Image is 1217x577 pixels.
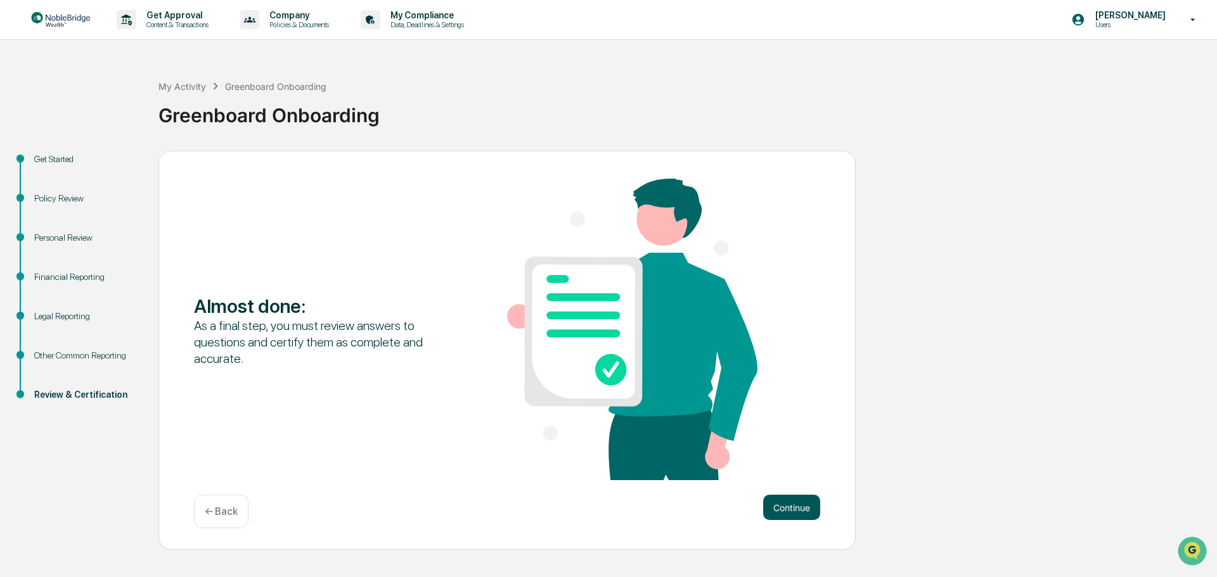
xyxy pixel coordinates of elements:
div: Greenboard Onboarding [225,81,326,92]
div: Legal Reporting [34,310,138,323]
p: Policies & Documents [259,20,335,29]
img: 1746055101610-c473b297-6a78-478c-a979-82029cc54cd1 [13,97,35,120]
a: 🖐️Preclearance [8,155,87,177]
span: Pylon [126,215,153,224]
div: As a final step, you must review answers to questions and certify them as complete and accurate. [194,317,444,367]
div: 🖐️ [13,161,23,171]
a: Powered byPylon [89,214,153,224]
div: 🗄️ [92,161,102,171]
div: Personal Review [34,231,138,244]
span: Preclearance [25,160,82,172]
img: Almost done [507,179,757,480]
div: We're available if you need us! [43,110,160,120]
p: [PERSON_NAME] [1085,10,1172,20]
div: Policy Review [34,192,138,205]
div: 🔎 [13,185,23,195]
div: My Activity [158,81,206,92]
button: Continue [763,495,820,520]
div: Greenboard Onboarding [158,94,1211,127]
p: Data, Deadlines & Settings [380,20,470,29]
div: Get Started [34,153,138,166]
p: Company [259,10,335,20]
span: Data Lookup [25,184,80,196]
a: 🗄️Attestations [87,155,162,177]
div: Other Common Reporting [34,349,138,362]
a: 🔎Data Lookup [8,179,85,201]
p: My Compliance [380,10,470,20]
p: How can we help? [13,27,231,47]
div: Financial Reporting [34,270,138,284]
p: ← Back [205,505,238,517]
p: Get Approval [136,10,215,20]
div: Start new chat [43,97,208,110]
img: logo [30,12,91,28]
button: Start new chat [216,101,231,116]
div: Almost done : [194,295,444,317]
span: Attestations [105,160,157,172]
iframe: Open customer support [1176,535,1211,569]
div: Review & Certification [34,388,138,402]
p: Content & Transactions [136,20,215,29]
p: Users [1085,20,1172,29]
